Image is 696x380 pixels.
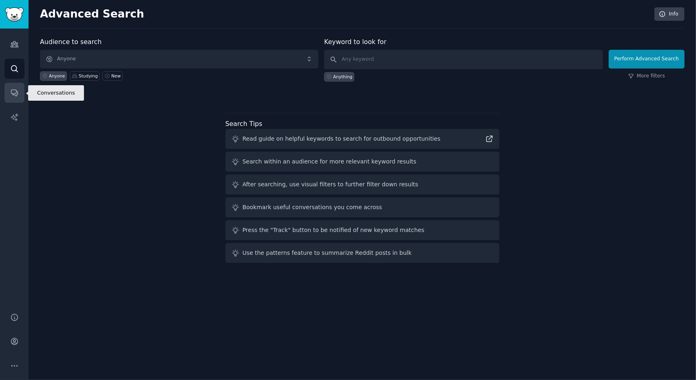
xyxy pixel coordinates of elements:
[243,203,382,212] div: Bookmark useful conversations you come across
[5,7,24,22] img: GummySearch logo
[324,50,603,69] input: Any keyword
[243,135,441,143] div: Read guide on helpful keywords to search for outbound opportunities
[243,226,424,234] div: Press the "Track" button to be notified of new keyword matches
[243,249,412,257] div: Use the patterns feature to summarize Reddit posts in bulk
[40,38,102,46] label: Audience to search
[628,73,665,80] a: More filters
[243,180,418,189] div: After searching, use visual filters to further filter down results
[40,50,318,68] button: Anyone
[609,50,685,68] button: Perform Advanced Search
[40,8,650,21] h2: Advanced Search
[324,38,387,46] label: Keyword to look for
[79,73,98,79] div: Studying
[333,74,352,80] div: Anything
[243,157,417,166] div: Search within an audience for more relevant keyword results
[225,120,263,128] label: Search Tips
[111,73,121,79] div: New
[102,71,122,81] a: New
[654,7,685,21] a: Info
[49,73,65,79] div: Anyone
